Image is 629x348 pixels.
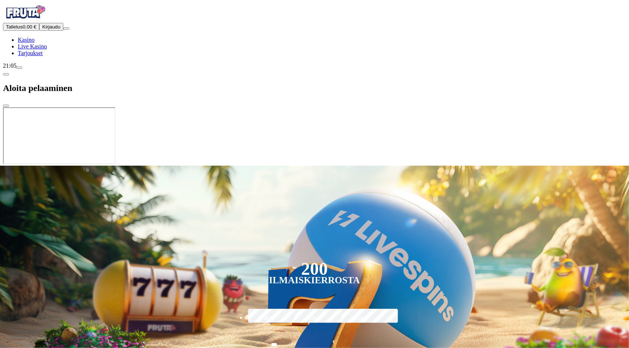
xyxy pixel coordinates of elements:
span: € [333,338,335,345]
button: Talletusplus icon0.00 € [3,23,39,31]
span: Tarjoukset [18,50,43,56]
a: Fruta [3,16,47,23]
div: Ilmaiskierrosta [269,276,360,285]
button: chevron-left icon [3,73,9,75]
span: Talletus [6,24,23,30]
nav: Primary [3,3,626,57]
label: 150 € [293,308,336,329]
span: Kirjaudu [42,24,60,30]
a: gift-inverted iconTarjoukset [18,50,43,56]
button: Kirjaudu [39,23,63,31]
button: menu [63,27,69,30]
div: 200 [301,264,328,273]
span: Live Kasino [18,43,47,50]
span: 21:05 [3,62,16,69]
span: 0.00 € [23,24,36,30]
button: live-chat [16,67,22,69]
span: Kasino [18,37,34,43]
a: diamond iconKasino [18,37,34,43]
img: Fruta [3,3,47,21]
button: close [3,105,9,107]
label: 250 € [339,308,383,329]
h2: Aloita pelaaminen [3,83,626,93]
label: 50 € [246,308,290,329]
a: poker-chip iconLive Kasino [18,43,47,50]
